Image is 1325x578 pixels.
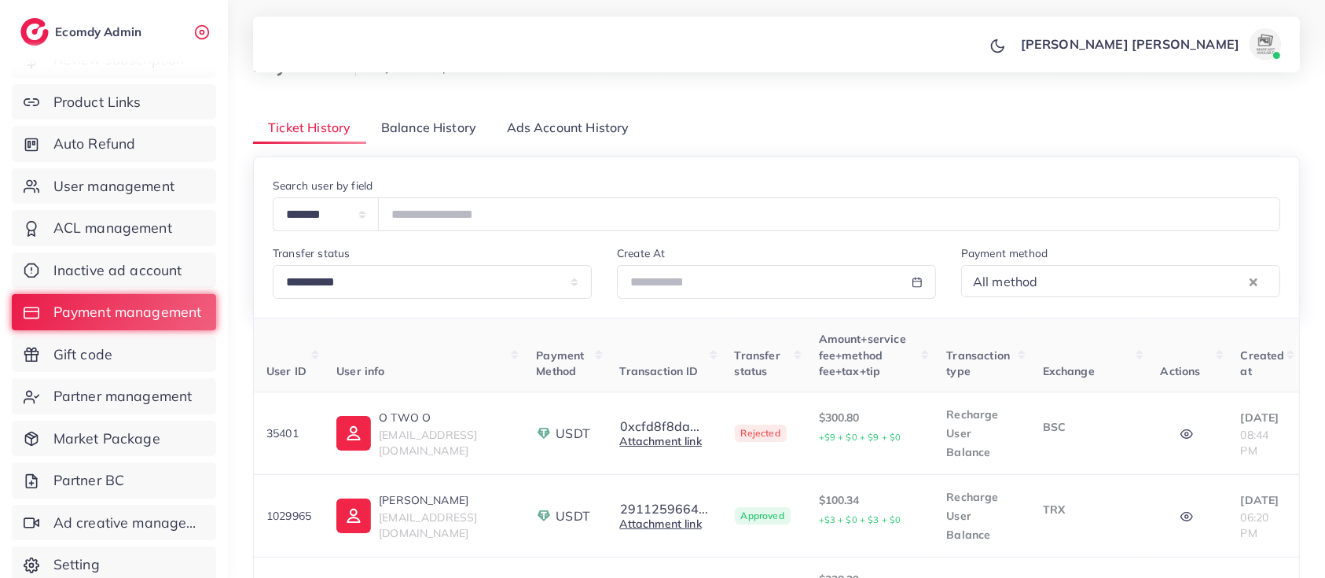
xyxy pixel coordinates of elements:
a: [PERSON_NAME] [PERSON_NAME]avatar [1012,28,1287,60]
p: [PERSON_NAME] [PERSON_NAME] [1021,35,1239,53]
span: Rejected [735,425,787,442]
span: Ticket History [268,119,351,137]
img: logo [20,18,49,46]
p: [DATE] [1241,408,1286,427]
p: TRX [1043,500,1136,519]
span: Transfer status [735,348,780,378]
span: [EMAIL_ADDRESS][DOMAIN_NAME] [379,510,477,540]
a: Market Package [12,421,216,457]
span: Approved [735,507,791,525]
span: USDT [556,425,590,443]
span: Partner management [53,386,193,407]
a: Attachment link [620,517,702,531]
span: Amount+service fee+method fee+tax+tip [819,332,906,378]
a: Review subscription [12,42,216,78]
span: Review subscription [53,50,185,70]
h2: Ecomdy Admin [55,24,145,39]
p: Recharge User Balance [946,488,1017,544]
a: Ad creative management [12,505,216,541]
img: avatar [1250,28,1281,60]
img: ic-user-info.36bf1079.svg [336,416,371,451]
span: Created at [1241,348,1285,378]
label: Payment method [961,245,1048,261]
span: Gift code [53,344,112,365]
p: BSC [1043,418,1136,436]
input: Search for option [1043,269,1246,293]
p: 1029965 [266,506,311,525]
span: Setting [53,554,100,575]
span: Transaction type [946,348,1010,378]
button: Clear Selected [1250,272,1257,290]
p: O TWO O [379,408,511,427]
span: 08:44 PM [1241,428,1269,458]
span: 06:20 PM [1241,510,1269,540]
a: logoEcomdy Admin [20,18,145,46]
span: [EMAIL_ADDRESS][DOMAIN_NAME] [379,428,477,458]
button: 0xcfd8f8da... [620,419,701,433]
p: 35401 [266,424,311,443]
a: User management [12,168,216,204]
label: Create At [617,245,665,261]
a: ACL management [12,210,216,246]
p: $100.34 [819,491,922,529]
span: Exchange [1043,364,1095,378]
img: ic-user-info.36bf1079.svg [336,499,371,533]
a: Attachment link [620,434,702,448]
span: Payment Method [536,348,584,378]
span: Auto Refund [53,134,136,154]
a: Partner management [12,378,216,414]
a: Partner BC [12,462,216,499]
label: Search user by field [273,178,373,193]
span: User ID [266,364,306,378]
p: Recharge User Balance [946,405,1017,462]
small: +$3 + $0 + $3 + $0 [819,514,901,525]
a: Gift code [12,337,216,373]
span: Ads Account History [507,119,629,137]
span: User management [53,176,174,197]
span: All method [970,270,1041,293]
span: User info [336,364,384,378]
span: Ad creative management [53,513,204,533]
p: $300.80 [819,408,922,447]
p: [DATE] [1241,491,1286,510]
a: Auto Refund [12,126,216,162]
small: +$9 + $0 + $9 + $0 [819,432,901,443]
img: payment [536,508,552,524]
label: Transfer status [273,245,350,261]
div: Search for option [961,265,1280,297]
p: [PERSON_NAME] [379,491,511,510]
img: payment [536,425,552,441]
span: USDT [556,507,590,525]
span: Balance History [381,119,476,137]
span: Payment management [53,302,202,322]
span: Transaction ID [620,364,699,378]
span: ACL management [53,218,172,238]
a: Product Links [12,84,216,120]
a: Inactive ad account [12,252,216,289]
button: 2911259664... [620,502,710,516]
span: Market Package [53,429,160,449]
span: Actions [1161,364,1201,378]
span: Inactive ad account [53,260,182,281]
span: Product Links [53,92,141,112]
a: Payment management [12,294,216,330]
span: Partner BC [53,470,125,491]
